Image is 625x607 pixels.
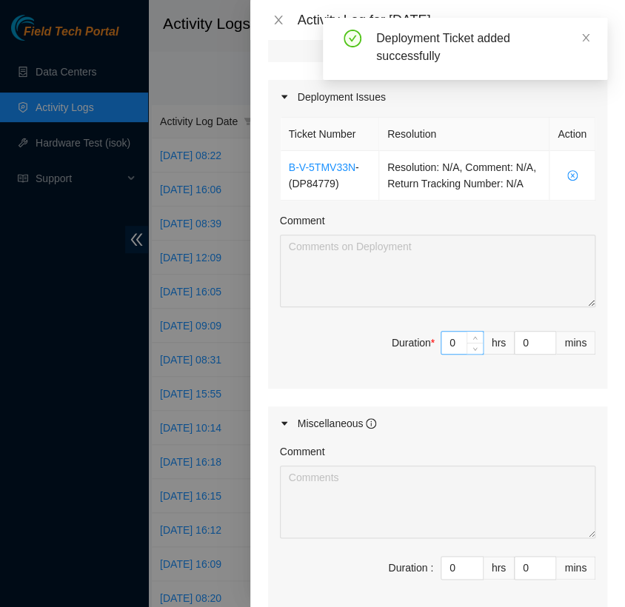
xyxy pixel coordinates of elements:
label: Comment [280,443,325,460]
span: down [471,344,480,353]
div: Duration : [388,560,433,576]
span: close [581,33,591,43]
div: mins [556,556,595,580]
div: Miscellaneous info-circle [268,406,607,440]
div: Activity Log for [DATE] [298,12,607,28]
textarea: Comment [280,235,595,307]
button: Close [268,13,289,27]
th: Action [549,118,595,151]
span: - ( DP84779 ) [289,161,359,190]
textarea: Comment [280,466,595,538]
div: hrs [484,331,515,355]
span: Decrease Value [467,343,483,354]
div: mins [556,331,595,355]
th: Ticket Number [281,118,379,151]
div: Deployment Issues [268,80,607,114]
span: info-circle [366,418,376,429]
div: Deployment Ticket added successfully [376,30,589,65]
span: caret-right [280,93,289,101]
div: Miscellaneous [298,415,377,432]
label: Comment [280,212,325,229]
span: close-circle [558,170,586,181]
span: caret-right [280,419,289,428]
a: B-V-5TMV33N [289,161,355,173]
span: check-circle [344,30,361,47]
span: up [471,334,480,343]
div: hrs [484,556,515,580]
span: Increase Value [467,332,483,343]
td: Resolution: N/A, Comment: N/A, Return Tracking Number: N/A [379,151,549,201]
div: Duration [392,335,435,351]
span: close [273,14,284,26]
th: Resolution [379,118,549,151]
